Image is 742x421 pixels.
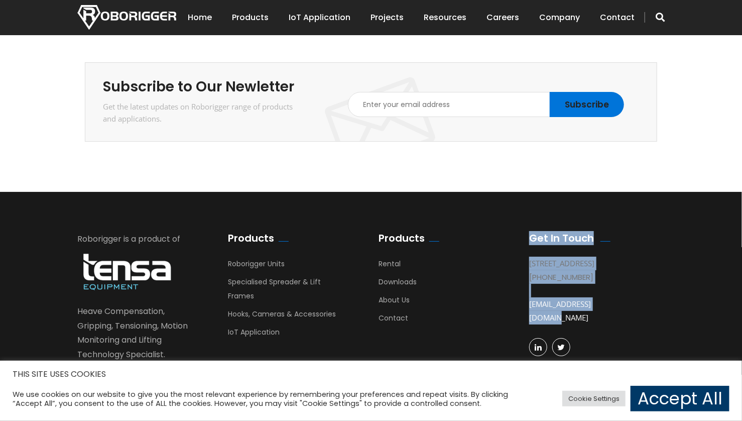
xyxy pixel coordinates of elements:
a: Contact [600,2,635,33]
a: Home [188,2,212,33]
h5: THIS SITE USES COOKIES [13,368,729,381]
a: linkedin [529,338,547,356]
h2: Products [228,232,274,244]
a: IoT Application [289,2,350,33]
a: Contact [379,313,408,328]
div: We use cookies on our website to give you the most relevant experience by remembering your prefer... [13,390,515,408]
div: Get the latest updates on Roborigger range of products and applications. [103,100,303,125]
div: [STREET_ADDRESS] [529,257,650,270]
h2: Get In Touch [529,232,594,244]
a: Accept All [631,386,729,411]
a: Twitter [552,338,570,356]
a: Cookie Settings [562,391,626,406]
a: Specialised Spreader & Lift Frames [228,277,321,306]
a: Hooks, Cameras & Accessories [228,309,336,324]
a: Downloads [379,277,417,292]
input: Enter your email address [348,92,625,117]
a: Company [539,2,580,33]
a: Products [232,2,269,33]
a: Projects [370,2,404,33]
input: Subscribe [550,92,624,117]
h2: Products [379,232,425,244]
a: [EMAIL_ADDRESS][DOMAIN_NAME] [529,299,591,323]
img: Nortech [77,5,176,30]
a: IoT Application [228,327,280,342]
div: Roborigger is a product of Heave Compensation, Gripping, Tensioning, Motion Monitoring and Liftin... [77,232,198,377]
a: Rental [379,259,401,274]
a: Resources [424,2,466,33]
a: Roborigger Units [228,259,285,274]
div: [PHONE_NUMBER] [529,270,650,284]
a: About Us [379,295,410,310]
h2: Subscribe to Our Newletter [103,77,303,96]
a: Careers [486,2,519,33]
